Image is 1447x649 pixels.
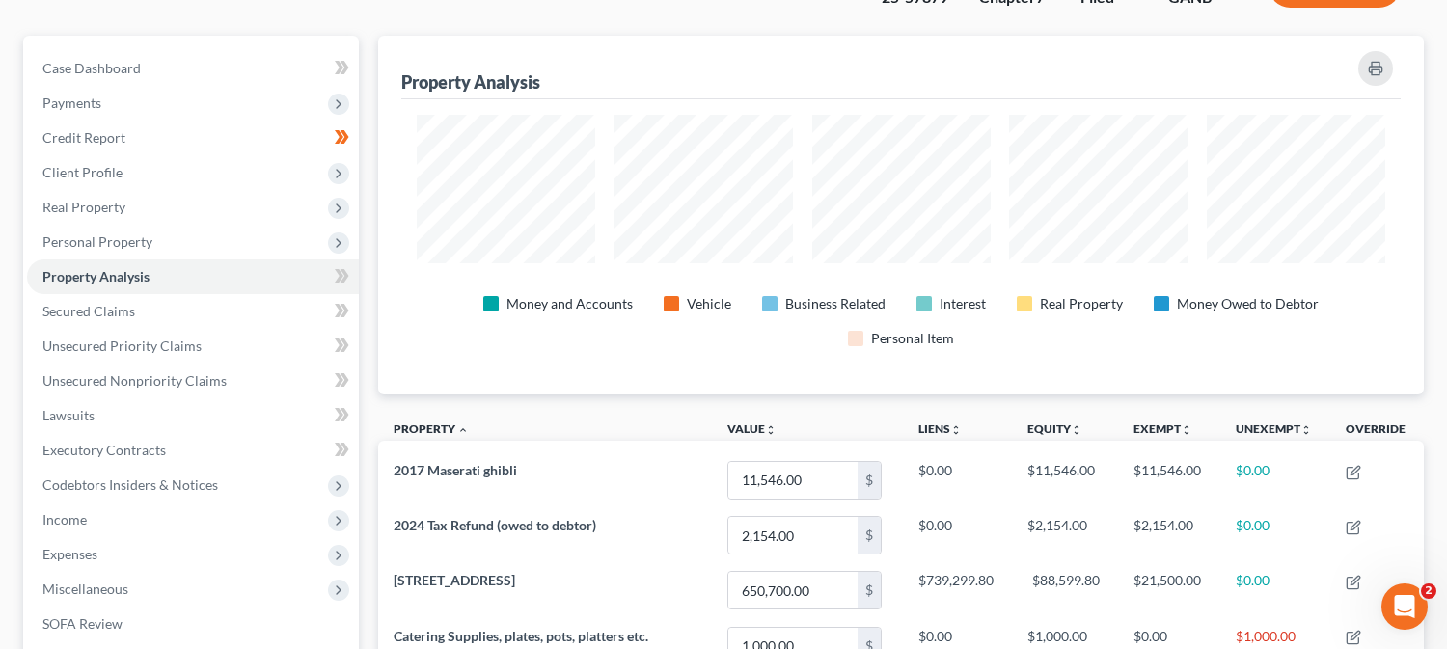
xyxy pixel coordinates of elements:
span: Secured Claims [42,303,135,319]
a: Equityunfold_more [1027,421,1082,436]
a: Unsecured Nonpriority Claims [27,364,359,398]
div: Personal Item [871,329,954,348]
input: 0.00 [728,517,858,554]
a: Unexemptunfold_more [1236,421,1312,436]
span: Payments [42,95,101,111]
td: $0.00 [1220,563,1330,618]
a: Valueunfold_more [727,421,777,436]
td: $21,500.00 [1118,563,1219,618]
a: Property expand_less [394,421,469,436]
span: Personal Property [42,233,152,250]
span: Miscellaneous [42,581,128,597]
td: $0.00 [1220,508,1330,563]
span: Client Profile [42,164,123,180]
div: Business Related [785,294,886,313]
td: $2,154.00 [1012,508,1118,563]
span: Expenses [42,546,97,562]
td: -$88,599.80 [1012,563,1118,618]
td: $739,299.80 [903,563,1012,618]
span: 2 [1421,583,1436,599]
i: unfold_more [1300,424,1312,436]
input: 0.00 [728,462,858,499]
i: unfold_more [765,424,777,436]
span: [STREET_ADDRESS] [394,572,515,588]
span: Credit Report [42,129,125,146]
td: $0.00 [1220,452,1330,507]
span: 2017 Maserati ghibli [394,462,517,478]
div: $ [858,572,881,608]
a: Credit Report [27,121,359,155]
div: Money Owed to Debtor [1177,294,1319,313]
a: Executory Contracts [27,433,359,468]
a: Exemptunfold_more [1133,421,1192,436]
a: Unsecured Priority Claims [27,329,359,364]
span: Unsecured Priority Claims [42,338,202,354]
div: Money and Accounts [506,294,633,313]
span: Case Dashboard [42,60,141,76]
i: unfold_more [1181,424,1192,436]
span: SOFA Review [42,615,123,632]
a: SOFA Review [27,607,359,641]
a: Lawsuits [27,398,359,433]
a: Secured Claims [27,294,359,329]
i: unfold_more [1071,424,1082,436]
a: Case Dashboard [27,51,359,86]
div: Real Property [1040,294,1123,313]
a: Property Analysis [27,259,359,294]
span: Lawsuits [42,407,95,423]
span: Unsecured Nonpriority Claims [42,372,227,389]
span: Real Property [42,199,125,215]
td: $11,546.00 [1012,452,1118,507]
th: Override [1330,410,1424,453]
i: expand_less [457,424,469,436]
div: Vehicle [687,294,731,313]
div: Interest [940,294,986,313]
td: $0.00 [903,452,1012,507]
span: Income [42,511,87,527]
td: $2,154.00 [1118,508,1219,563]
td: $0.00 [903,508,1012,563]
span: Executory Contracts [42,442,166,458]
div: $ [858,462,881,499]
i: unfold_more [950,424,962,436]
span: 2024 Tax Refund (owed to debtor) [394,517,596,533]
div: Property Analysis [401,70,540,94]
a: Liensunfold_more [918,421,962,436]
span: Property Analysis [42,268,150,284]
iframe: Intercom live chat [1381,583,1428,630]
input: 0.00 [728,572,858,608]
span: Catering Supplies, plates, pots, platters etc. [394,628,648,644]
span: Codebtors Insiders & Notices [42,476,218,493]
div: $ [858,517,881,554]
td: $11,546.00 [1118,452,1219,507]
